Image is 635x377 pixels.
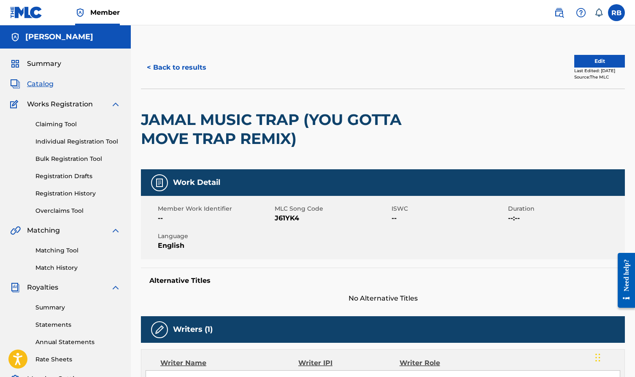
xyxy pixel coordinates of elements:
[35,303,121,312] a: Summary
[141,57,212,78] button: < Back to results
[35,355,121,364] a: Rate Sheets
[298,358,400,368] div: Writer IPI
[154,325,165,335] img: Writers
[554,8,564,18] img: search
[10,59,20,69] img: Summary
[576,8,586,18] img: help
[400,358,492,368] div: Writer Role
[173,325,213,334] h5: Writers (1)
[10,32,20,42] img: Accounts
[27,79,54,89] span: Catalog
[90,8,120,17] span: Member
[10,59,61,69] a: SummarySummary
[111,225,121,236] img: expand
[508,204,623,213] span: Duration
[25,32,93,42] h5: Robert Bezdedan
[154,178,165,188] img: Work Detail
[27,99,93,109] span: Works Registration
[35,155,121,163] a: Bulk Registration Tool
[10,79,54,89] a: CatalogCatalog
[10,282,20,293] img: Royalties
[595,345,600,370] div: Trageți
[27,59,61,69] span: Summary
[551,4,567,21] a: Public Search
[27,225,60,236] span: Matching
[594,8,603,17] div: Notifications
[35,189,121,198] a: Registration History
[574,68,625,74] div: Last Edited: [DATE]
[35,320,121,329] a: Statements
[158,241,273,251] span: English
[275,204,389,213] span: MLC Song Code
[608,4,625,21] div: User Menu
[508,213,623,223] span: --:--
[35,263,121,272] a: Match History
[111,282,121,293] img: expand
[35,246,121,255] a: Matching Tool
[149,277,616,285] h5: Alternative Titles
[10,225,21,236] img: Matching
[35,338,121,347] a: Annual Statements
[141,293,625,304] span: No Alternative Titles
[593,336,635,377] iframe: Chat Widget
[10,79,20,89] img: Catalog
[141,110,431,148] h2: JAMAL MUSIC TRAP (YOU GOTTA MOVE TRAP REMIX)
[158,213,273,223] span: --
[611,246,635,315] iframe: Resource Center
[392,204,506,213] span: ISWC
[574,74,625,80] div: Source: The MLC
[573,4,589,21] div: Help
[158,204,273,213] span: Member Work Identifier
[160,358,298,368] div: Writer Name
[27,282,58,293] span: Royalties
[392,213,506,223] span: --
[10,99,21,109] img: Works Registration
[35,120,121,129] a: Claiming Tool
[111,99,121,109] img: expand
[158,232,273,241] span: Language
[574,55,625,68] button: Edit
[35,172,121,181] a: Registration Drafts
[173,178,220,187] h5: Work Detail
[75,8,85,18] img: Top Rightsholder
[275,213,389,223] span: J61YK4
[10,6,43,19] img: MLC Logo
[35,206,121,215] a: Overclaims Tool
[35,137,121,146] a: Individual Registration Tool
[593,336,635,377] div: Widget chat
